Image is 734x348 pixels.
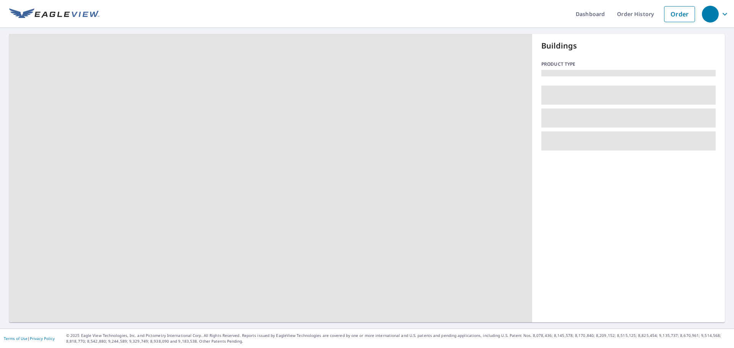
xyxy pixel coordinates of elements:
a: Terms of Use [4,336,28,341]
a: Privacy Policy [30,336,55,341]
a: Order [664,6,695,22]
p: Product type [541,61,716,68]
img: EV Logo [9,8,99,20]
p: | [4,336,55,341]
p: © 2025 Eagle View Technologies, Inc. and Pictometry International Corp. All Rights Reserved. Repo... [66,333,730,344]
p: Buildings [541,40,716,52]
